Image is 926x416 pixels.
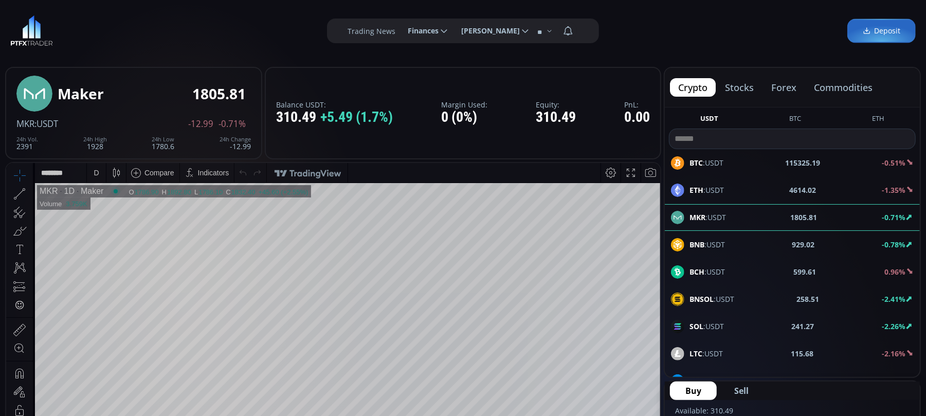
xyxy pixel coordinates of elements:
[797,375,815,386] b: 24.26
[689,267,704,277] b: BCH
[52,24,68,33] div: 1D
[10,15,53,46] img: LOGO
[252,25,302,33] div: +45.60 (+2.55%)
[83,136,107,142] div: 24h High
[689,321,703,331] b: SOL
[401,21,439,41] span: Finances
[791,348,814,359] b: 115.68
[87,6,93,14] div: D
[689,349,702,358] b: LTC
[719,382,764,400] button: Sell
[58,86,104,102] div: Maker
[276,101,393,108] label: Balance USDT:
[882,294,905,304] b: -2.41%
[882,185,905,195] b: -1.35%
[689,240,704,249] b: BNB
[225,25,249,33] div: 1832.40
[689,266,725,277] span: :USDT
[33,37,56,45] div: Volume
[689,348,723,359] span: :USDT
[441,101,487,108] label: Margin Used:
[790,185,816,195] b: 4614.02
[9,137,17,147] div: 
[320,110,393,125] span: +5.49 (1.7%)
[863,26,900,37] span: Deposit
[675,406,733,415] label: Available: 310.49
[192,6,223,14] div: Indicators
[792,239,815,250] b: 929.02
[785,114,805,126] button: BTC
[868,114,888,126] button: ETH
[689,294,714,304] b: BNSOL
[689,158,703,168] b: BTC
[24,384,28,398] div: Hide Drawings Toolbar
[152,136,174,150] div: 1780.6
[536,101,576,108] label: Equity:
[220,136,251,142] div: 24h Change
[884,267,905,277] b: 0.96%
[734,385,749,397] span: Sell
[689,376,710,386] b: DASH
[161,25,185,33] div: 1892.80
[68,24,97,33] div: Maker
[882,376,905,386] b: -3.31%
[16,136,38,150] div: 2391
[192,86,246,102] div: 1805.81
[16,136,38,142] div: 24h Vol.
[717,78,762,97] button: stocks
[689,185,724,195] span: :USDT
[454,21,520,41] span: [PERSON_NAME]
[785,157,820,168] b: 115325.19
[689,185,703,195] b: ETH
[138,6,168,14] div: Compare
[122,25,128,33] div: O
[689,294,734,304] span: :USDT
[793,266,816,277] b: 599.61
[219,119,246,129] span: -0.71%
[797,294,820,304] b: 258.51
[882,349,905,358] b: -2.16%
[670,382,717,400] button: Buy
[276,110,393,125] div: 310.49
[129,25,153,33] div: 1786.90
[83,136,107,150] div: 1928
[16,118,34,130] span: MKR
[792,321,814,332] b: 241.27
[685,385,701,397] span: Buy
[763,78,805,97] button: forex
[670,78,716,97] button: crypto
[847,19,916,43] a: Deposit
[689,157,723,168] span: :USDT
[882,240,905,249] b: -0.78%
[689,375,730,386] span: :USDT
[34,118,58,130] span: :USDT
[220,136,251,150] div: -12.99
[156,25,161,33] div: H
[536,110,576,125] div: 310.49
[689,239,725,250] span: :USDT
[689,321,724,332] span: :USDT
[624,110,650,125] div: 0.00
[188,25,192,33] div: L
[192,25,216,33] div: 1786.10
[696,114,722,126] button: USDT
[220,25,225,33] div: C
[806,78,881,97] button: commodities
[624,101,650,108] label: PnL:
[882,321,905,331] b: -2.26%
[152,136,174,142] div: 24h Low
[60,37,81,45] div: 3.759K
[188,119,213,129] span: -12.99
[882,158,905,168] b: -0.51%
[105,24,114,33] div: Market open
[348,26,395,37] label: Trading News
[33,24,52,33] div: MKR
[441,110,487,125] div: 0 (0%)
